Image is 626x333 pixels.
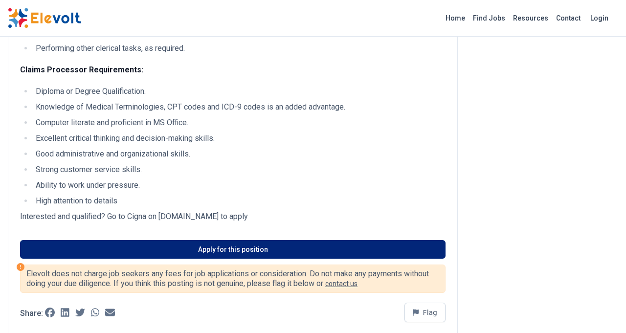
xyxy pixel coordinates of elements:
li: Ability to work under pressure. [33,179,446,191]
li: High attention to details [33,195,446,207]
img: Elevolt [8,8,81,28]
li: Strong customer service skills. [33,164,446,176]
li: Knowledge of Medical Terminologies, CPT codes and ICD-9 codes is an added advantage. [33,101,446,113]
a: Login [584,8,614,28]
p: Share: [20,310,43,317]
li: Computer literate and proficient in MS Office. [33,117,446,129]
iframe: Chat Widget [577,286,626,333]
a: Home [442,10,469,26]
a: Find Jobs [469,10,509,26]
li: Performing other clerical tasks, as required. [33,43,446,54]
a: Resources [509,10,552,26]
li: Excellent critical thinking and decision-making skills. [33,133,446,144]
li: Diploma or Degree Qualification. [33,86,446,97]
a: contact us [325,280,358,288]
strong: Claims Processor Requirements: [20,65,143,74]
button: Flag [404,303,446,322]
p: Interested and qualified? Go to Cigna on [DOMAIN_NAME] to apply [20,211,446,222]
p: Elevolt does not charge job seekers any fees for job applications or consideration. Do not make a... [26,269,439,289]
a: Apply for this position [20,240,446,259]
li: Good administrative and organizational skills. [33,148,446,160]
a: Contact [552,10,584,26]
